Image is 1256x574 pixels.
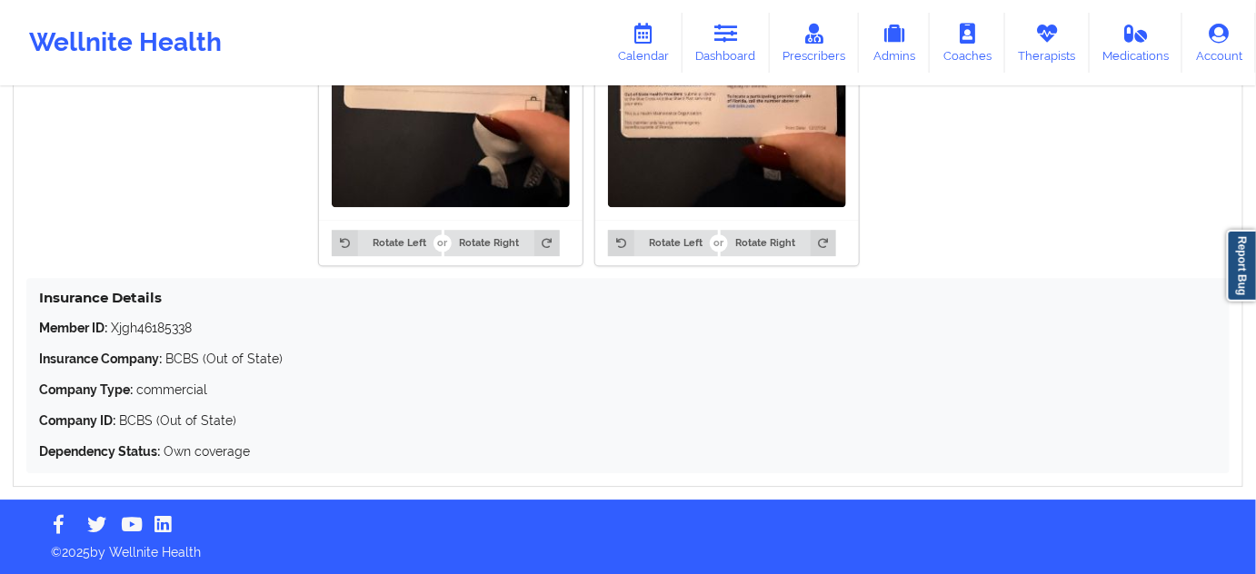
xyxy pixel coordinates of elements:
button: Rotate Right [721,230,836,255]
strong: Company Type: [39,382,133,397]
p: BCBS (Out of State) [39,350,1217,368]
p: Own coverage [39,442,1217,460]
strong: Insurance Company: [39,351,162,366]
strong: Company ID: [39,413,115,428]
a: Dashboard [683,13,770,73]
a: Account [1182,13,1256,73]
a: Report Bug [1227,230,1256,302]
p: commercial [39,381,1217,399]
strong: Dependency Status: [39,444,160,459]
a: Calendar [604,13,683,73]
p: © 2025 by Wellnite Health [38,530,1218,561]
a: Prescribers [770,13,860,73]
a: Therapists [1005,13,1090,73]
a: Coaches [930,13,1005,73]
a: Medications [1090,13,1183,73]
button: Rotate Left [608,230,717,255]
a: Admins [859,13,930,73]
p: Xjgh46185338 [39,319,1217,337]
p: BCBS (Out of State) [39,411,1217,430]
button: Rotate Left [332,230,441,255]
strong: Member ID: [39,321,107,335]
h4: Insurance Details [39,289,1217,306]
button: Rotate Right [444,230,560,255]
